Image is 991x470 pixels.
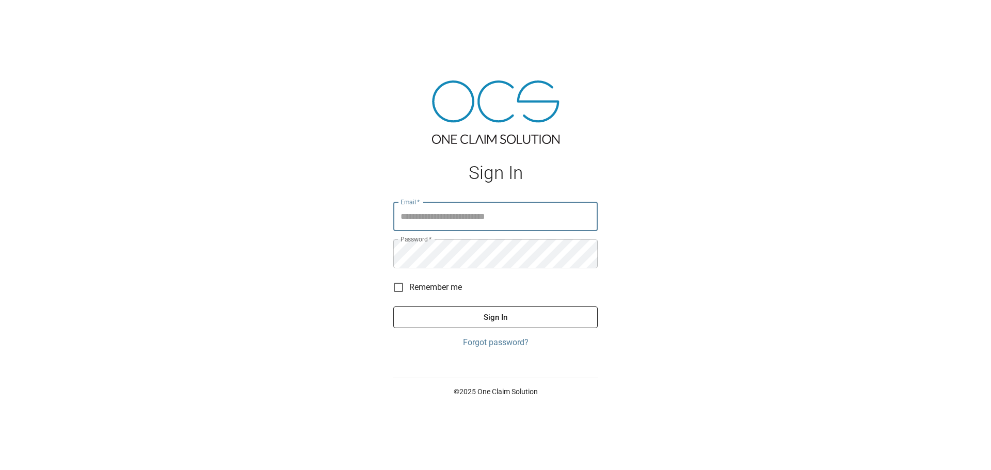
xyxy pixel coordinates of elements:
button: Sign In [393,306,598,328]
span: Remember me [409,281,462,294]
a: Forgot password? [393,336,598,349]
img: ocs-logo-tra.png [432,80,560,144]
p: © 2025 One Claim Solution [393,386,598,397]
label: Email [401,198,420,206]
h1: Sign In [393,163,598,184]
label: Password [401,235,431,244]
img: ocs-logo-white-transparent.png [12,6,54,27]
